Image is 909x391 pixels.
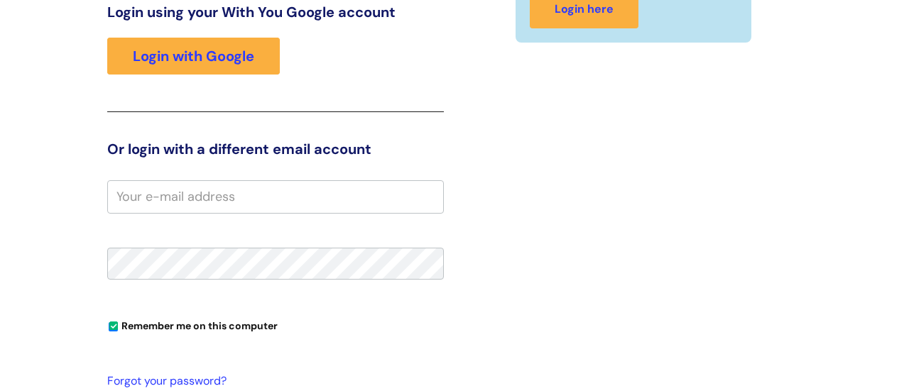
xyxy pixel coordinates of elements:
a: Login with Google [107,38,280,75]
input: Remember me on this computer [109,322,118,331]
h3: Login using your With You Google account [107,4,444,21]
label: Remember me on this computer [107,316,278,332]
h3: Or login with a different email account [107,141,444,158]
div: You can uncheck this option if you're logging in from a shared device [107,314,444,336]
input: Your e-mail address [107,180,444,213]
